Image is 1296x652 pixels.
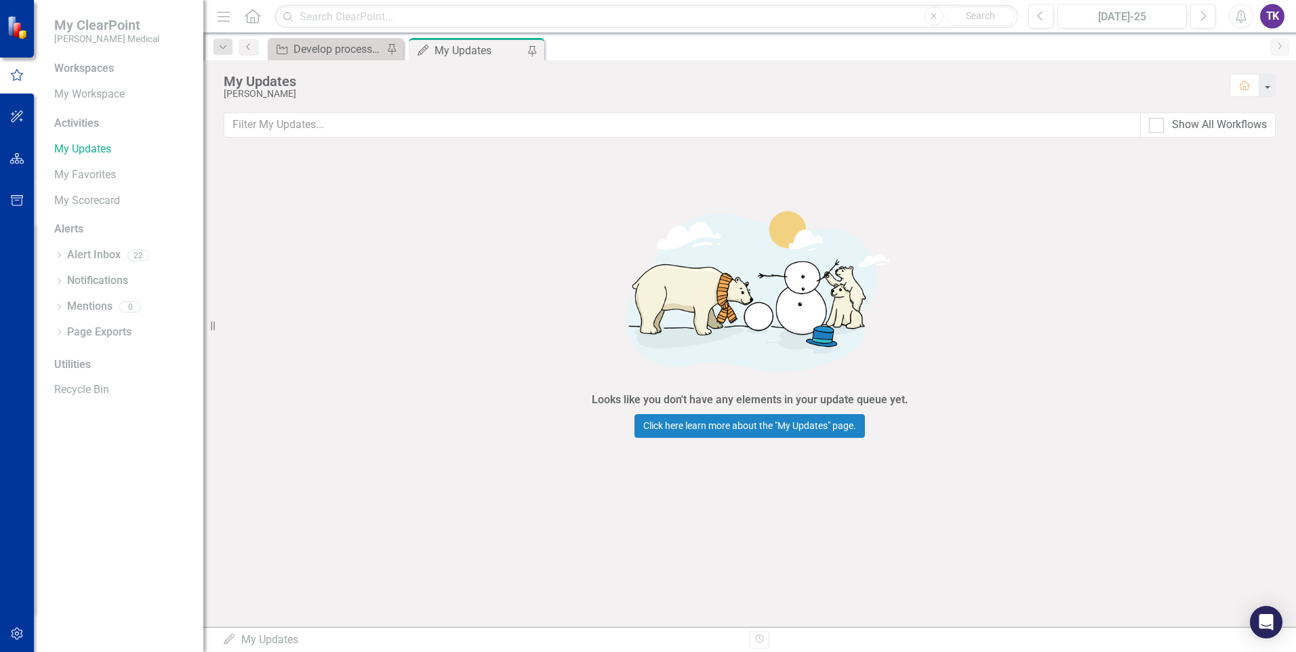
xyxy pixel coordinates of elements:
[67,247,121,263] a: Alert Inbox
[966,10,995,21] span: Search
[67,273,128,289] a: Notifications
[275,5,1018,28] input: Search ClearPoint...
[1260,4,1284,28] button: TK
[546,191,953,389] img: Getting started
[224,89,1216,99] div: [PERSON_NAME]
[224,113,1141,138] input: Filter My Updates...
[592,392,908,408] div: Looks like you don't have any elements in your update queue yet.
[271,41,383,58] a: Develop process/capability to leverage projects across locations
[54,33,159,44] small: [PERSON_NAME] Medical
[222,632,740,648] div: My Updates
[1250,606,1282,638] div: Open Intercom Messenger
[54,142,190,157] a: My Updates
[67,325,131,340] a: Page Exports
[1062,9,1182,25] div: [DATE]-25
[54,382,190,398] a: Recycle Bin
[54,17,159,33] span: My ClearPoint
[224,74,1216,89] div: My Updates
[67,299,113,314] a: Mentions
[434,42,524,59] div: My Updates
[54,193,190,209] a: My Scorecard
[54,222,190,237] div: Alerts
[54,357,190,373] div: Utilities
[947,7,1015,26] button: Search
[119,301,141,312] div: 0
[1057,4,1187,28] button: [DATE]-25
[634,414,865,438] a: Click here learn more about the "My Updates" page.
[293,41,383,58] div: Develop process/capability to leverage projects across locations
[54,116,190,131] div: Activities
[127,249,149,261] div: 22
[54,167,190,183] a: My Favorites
[1172,117,1267,133] div: Show All Workflows
[54,87,190,102] a: My Workspace
[54,61,114,77] div: Workspaces
[7,16,31,39] img: ClearPoint Strategy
